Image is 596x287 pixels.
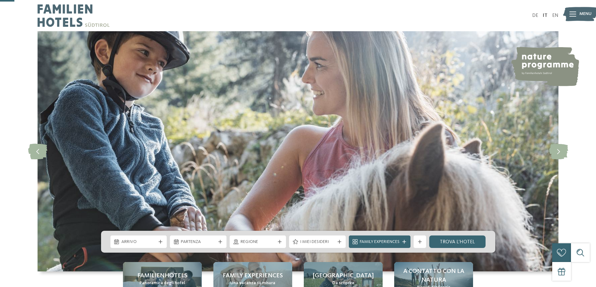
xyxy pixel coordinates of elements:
span: Menu [579,11,592,17]
img: Family hotel Alto Adige: the happy family places! [38,31,558,271]
span: Regione [241,239,275,245]
span: Arrivo [121,239,156,245]
span: Family experiences [223,271,283,280]
span: I miei desideri [300,239,335,245]
span: [GEOGRAPHIC_DATA] [313,271,374,280]
a: DE [532,13,538,18]
span: Da scoprire [332,280,354,286]
a: trova l’hotel [429,235,486,248]
span: Familienhotels [137,271,187,280]
span: Una vacanza su misura [230,280,275,286]
a: IT [543,13,548,18]
span: Panoramica degli hotel [140,280,185,286]
span: Partenza [181,239,216,245]
span: A contatto con la natura [400,267,467,285]
img: nature programme by Familienhotels Südtirol [510,47,579,86]
span: Family Experiences [360,239,400,245]
a: EN [552,13,558,18]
